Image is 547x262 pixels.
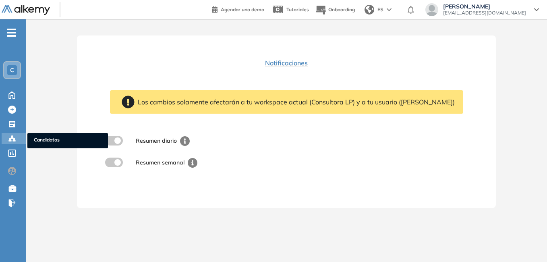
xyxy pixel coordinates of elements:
[443,3,526,10] span: [PERSON_NAME]
[387,8,392,11] img: arrow
[315,1,355,19] button: Onboarding
[328,6,355,12] span: Onboarding
[221,6,264,12] span: Agendar una demo
[34,136,102,145] span: Candidatos
[443,10,526,16] span: [EMAIL_ADDRESS][DOMAIN_NAME]
[2,5,50,15] img: Logo
[212,4,264,14] a: Agendar una demo
[254,55,319,71] button: Notificaciones
[7,32,16,33] i: -
[377,6,383,13] span: ES
[128,133,195,148] button: Resumen diario
[128,155,202,170] button: Resumen semanal
[136,137,177,144] span: Resumen diario
[286,6,309,12] span: Tutoriales
[136,159,184,166] span: Resumen semanal
[365,5,374,15] img: world
[265,58,308,68] span: Notificaciones
[10,67,14,73] span: C
[138,97,455,107] span: Los cambios solamente afectarán a tu workspace actual (Consultora LP) y a tu usuario ([PERSON_NAME])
